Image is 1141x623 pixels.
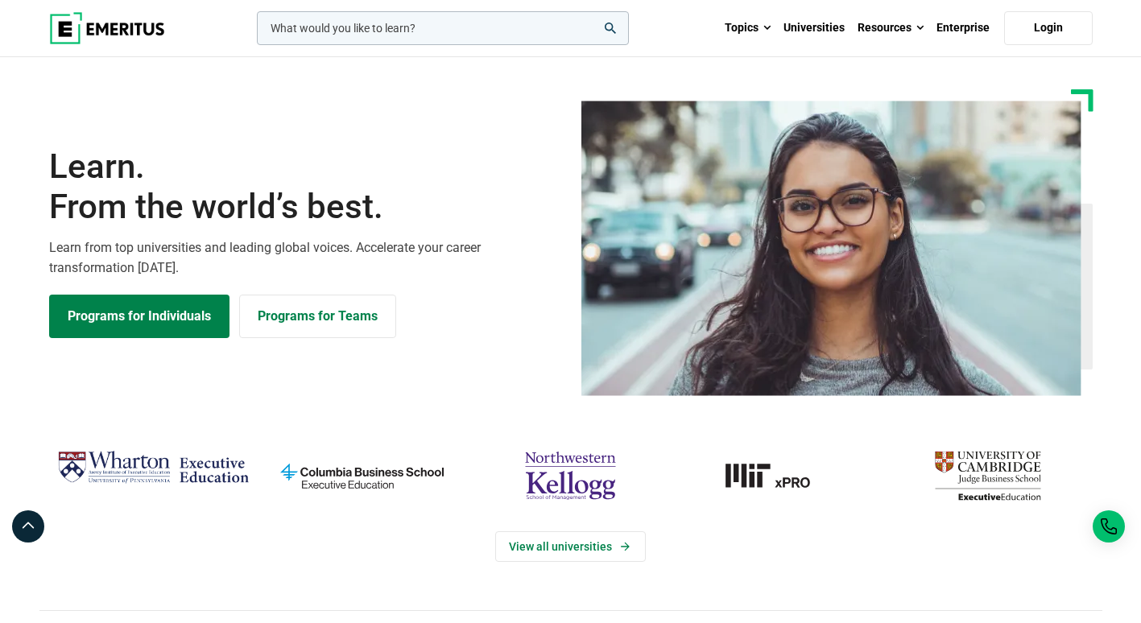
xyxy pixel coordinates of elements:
[1004,11,1093,45] a: Login
[49,187,561,227] span: From the world’s best.
[49,237,561,278] p: Learn from top universities and leading global voices. Accelerate your career transformation [DATE].
[891,444,1084,507] img: cambridge-judge-business-school
[474,444,667,507] img: northwestern-kellogg
[495,531,646,562] a: View Universities
[49,146,561,228] h1: Learn.
[683,444,875,507] img: MIT xPRO
[239,295,396,338] a: Explore for Business
[49,295,229,338] a: Explore Programs
[257,11,629,45] input: woocommerce-product-search-field-0
[581,101,1081,396] img: Learn from the world's best
[683,444,875,507] a: MIT-xPRO
[57,444,250,492] img: Wharton Executive Education
[266,444,458,507] img: columbia-business-school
